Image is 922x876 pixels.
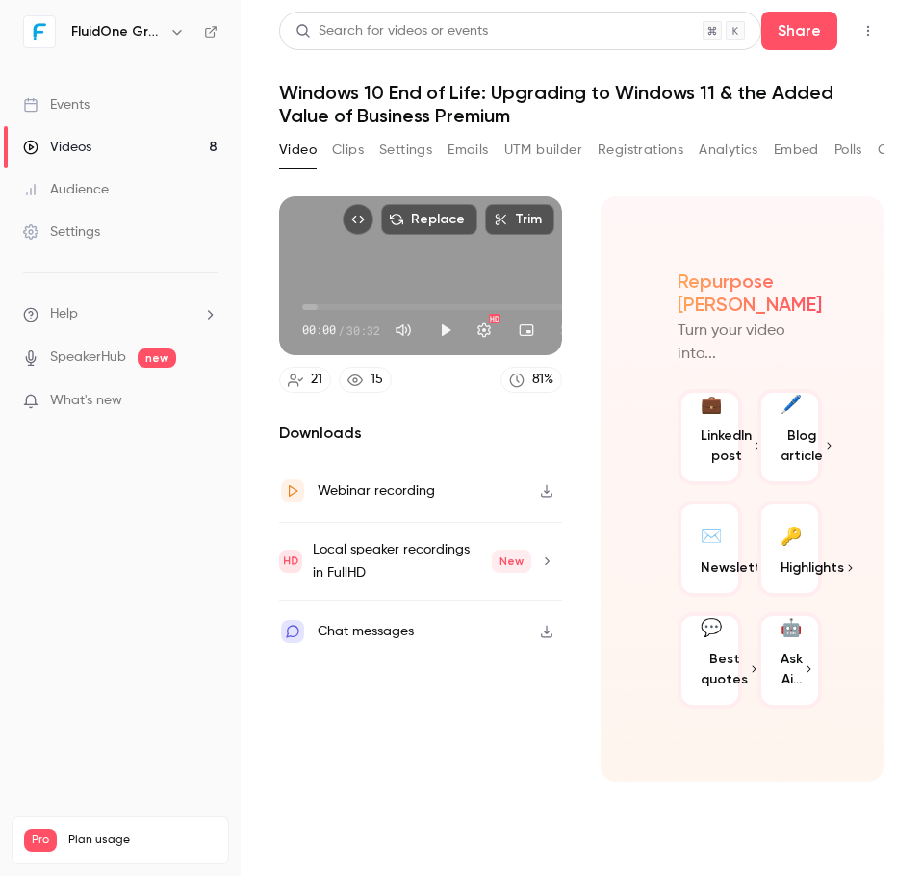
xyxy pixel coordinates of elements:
[23,304,218,324] li: help-dropdown-opener
[343,204,373,235] button: Embed video
[699,135,758,166] button: Analytics
[492,550,531,573] span: New
[774,135,819,166] button: Embed
[701,649,748,689] span: Best quotes
[279,81,884,127] h1: Windows 10 End of Life: Upgrading to Windows 11 & the Added Value of Business Premium
[781,392,802,418] div: 🖊️
[50,348,126,368] a: SpeakerHub
[678,612,742,709] button: 💬Best quotes
[532,370,553,390] div: 81 %
[701,520,722,550] div: ✉️
[678,320,822,366] p: Turn your video into...
[781,557,844,578] span: Highlights
[50,304,78,324] span: Help
[138,348,176,368] span: new
[371,370,383,390] div: 15
[781,649,803,689] span: Ask Ai...
[507,311,546,349] button: Turn on miniplayer
[834,135,862,166] button: Polls
[279,367,331,393] a: 21
[23,138,91,157] div: Videos
[50,391,122,411] span: What's new
[332,135,364,166] button: Clips
[757,501,822,597] button: 🔑Highlights
[701,557,775,578] span: Newsletter
[302,322,380,339] div: 00:00
[678,270,822,316] h2: Repurpose [PERSON_NAME]
[598,135,683,166] button: Registrations
[346,322,380,339] span: 30:32
[339,367,392,393] a: 15
[71,22,162,41] h6: FluidOne Group
[878,135,904,166] button: CTA
[448,135,488,166] button: Emails
[504,135,582,166] button: UTM builder
[761,12,837,50] button: Share
[379,135,432,166] button: Settings
[781,615,802,641] div: 🤖
[24,16,55,47] img: FluidOne Group
[318,479,435,502] div: Webinar recording
[781,425,823,466] span: Blog article
[311,370,322,390] div: 21
[701,615,722,641] div: 💬
[485,204,554,235] button: Trim
[678,501,742,597] button: ✉️Newsletter
[23,95,90,115] div: Events
[701,392,722,418] div: 💼
[757,612,822,709] button: 🤖Ask Ai...
[465,311,503,349] button: Settings
[302,322,336,339] span: 00:00
[381,204,477,235] button: Replace
[678,389,742,485] button: 💼LinkedIn post
[500,367,562,393] a: 81%
[279,422,562,445] h2: Downloads
[757,389,822,485] button: 🖊️Blog article
[318,620,414,643] div: Chat messages
[313,538,531,584] div: Local speaker recordings in FullHD
[338,322,345,339] span: /
[23,180,109,199] div: Audience
[701,425,752,466] span: LinkedIn post
[194,393,218,410] iframe: Noticeable Trigger
[426,311,465,349] button: Play
[550,311,588,349] button: Full screen
[781,520,802,550] div: 🔑
[853,15,884,46] button: Top Bar Actions
[384,311,423,349] button: Mute
[279,135,317,166] button: Video
[24,829,57,852] span: Pro
[23,222,100,242] div: Settings
[68,833,217,848] span: Plan usage
[295,21,488,41] div: Search for videos or events
[489,314,500,323] div: HD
